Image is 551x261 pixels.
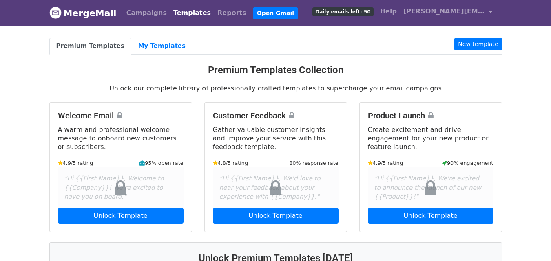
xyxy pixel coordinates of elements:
[442,159,493,167] small: 90% engagement
[289,159,338,167] small: 80% response rate
[368,208,493,224] a: Unlock Template
[213,125,339,151] p: Gather valuable customer insights and improve your service with this feedback template.
[454,38,502,50] a: New template
[213,208,339,224] a: Unlock Template
[170,5,214,21] a: Templates
[368,159,403,167] small: 4.9/5 rating
[213,159,248,167] small: 4.8/5 rating
[253,7,298,19] a: Open Gmail
[213,111,339,121] h4: Customer Feedback
[214,5,250,21] a: Reports
[213,167,339,208] div: "Hi {{First Name}}, We'd love to hear your feedback about your experience with {{Company}}."
[312,7,373,16] span: Daily emails left: 50
[58,159,93,167] small: 4.9/5 rating
[139,159,183,167] small: 95% open rate
[49,4,117,22] a: MergeMail
[368,125,493,151] p: Create excitement and drive engagement for your new product or feature launch.
[58,208,184,224] a: Unlock Template
[403,7,485,16] span: [PERSON_NAME][EMAIL_ADDRESS][PERSON_NAME][DOMAIN_NAME]
[377,3,400,20] a: Help
[58,167,184,208] div: "Hi {{First Name}}, Welcome to {{Company}}! We're excited to have you on board."
[309,3,376,20] a: Daily emails left: 50
[49,84,502,92] p: Unlock our complete library of professionally crafted templates to supercharge your email campaigns
[49,64,502,76] h3: Premium Templates Collection
[58,111,184,121] h4: Welcome Email
[400,3,496,22] a: [PERSON_NAME][EMAIL_ADDRESS][PERSON_NAME][DOMAIN_NAME]
[368,167,493,208] div: "Hi {{First Name}}, We're excited to announce the launch of our new {{Product}}!"
[49,7,62,19] img: MergeMail logo
[123,5,170,21] a: Campaigns
[131,38,193,55] a: My Templates
[49,38,131,55] a: Premium Templates
[58,125,184,151] p: A warm and professional welcome message to onboard new customers or subscribers.
[368,111,493,121] h4: Product Launch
